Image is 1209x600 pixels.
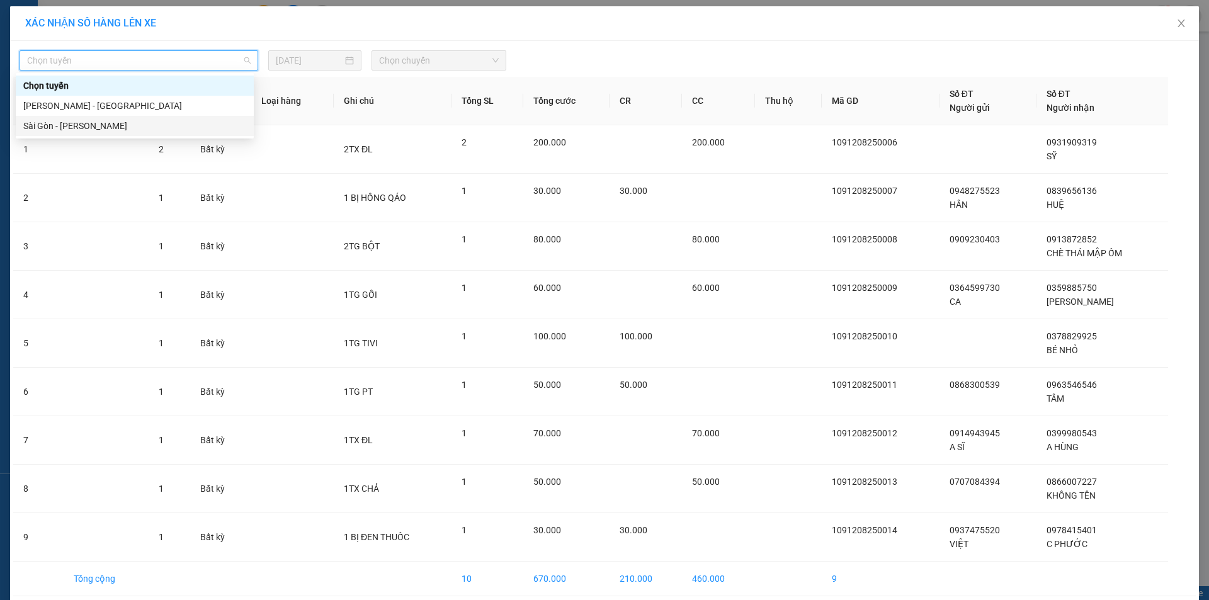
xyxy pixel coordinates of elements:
span: 30.000 [620,525,647,535]
span: 0978415401 [1047,525,1097,535]
td: 4 [13,271,64,319]
span: 1 [462,283,467,293]
td: Tổng cộng [64,562,149,596]
span: 0937475520 [950,525,1000,535]
span: 1TX CHẢ [344,484,379,494]
span: 1 [159,338,164,348]
td: 5 [13,319,64,368]
span: 1091208250011 [832,380,897,390]
th: Mã GD [822,77,939,125]
td: 2 [13,174,64,222]
td: Bất kỳ [190,125,252,174]
div: Sài Gòn - [PERSON_NAME] [23,119,246,133]
td: Bất kỳ [190,368,252,416]
div: Phan Rí - Sài Gòn [16,96,254,116]
span: 1 [462,186,467,196]
span: 1 [159,241,164,251]
span: 1 [462,331,467,341]
span: Người gửi [950,103,990,113]
span: HÂN [950,200,968,210]
span: BÉ NHỎ [1047,345,1078,355]
td: Bất kỳ [190,271,252,319]
span: KHÔNG TÊN [1047,490,1096,501]
span: 80.000 [533,234,561,244]
span: 1091208250013 [832,477,897,487]
input: 12/08/2025 [276,54,343,67]
td: 670.000 [523,562,609,596]
span: 30.000 [533,186,561,196]
span: 1 [159,532,164,542]
span: 1091208250014 [832,525,897,535]
td: 460.000 [682,562,755,596]
span: 1091208250006 [832,137,897,147]
th: STT [13,77,64,125]
span: 1 BỊ ĐEN THUỐC [344,532,409,542]
span: A HÙNG [1047,442,1079,452]
td: 210.000 [610,562,683,596]
td: Bất kỳ [190,416,252,465]
span: 0913872852 [1047,234,1097,244]
span: C PHƯỚC [1047,539,1087,549]
th: CR [610,77,683,125]
th: Thu hộ [755,77,822,125]
span: 1 [462,428,467,438]
span: 0399980543 [1047,428,1097,438]
th: CC [682,77,755,125]
span: SỸ [1047,151,1057,161]
span: Chọn chuyến [379,51,499,70]
span: 0866007227 [1047,477,1097,487]
span: 1 [159,193,164,203]
span: 1 [462,380,467,390]
span: 1091208250010 [832,331,897,341]
span: Số ĐT [1047,89,1070,99]
span: 50.000 [533,477,561,487]
td: Bất kỳ [190,174,252,222]
span: 1 BỊ HỒNG QÁO [344,193,406,203]
span: 2TX ĐL [344,144,373,154]
span: 80.000 [692,234,720,244]
span: 2 [462,137,467,147]
span: 1091208250012 [832,428,897,438]
span: 1 [462,477,467,487]
span: CA [950,297,961,307]
span: 1TG TIVI [344,338,378,348]
span: 0931909319 [1047,137,1097,147]
td: 9 [822,562,939,596]
span: 1 [159,484,164,494]
span: Chọn tuyến [27,51,251,70]
td: 6 [13,368,64,416]
span: 70.000 [533,428,561,438]
span: 60.000 [533,283,561,293]
div: Chọn tuyến [16,76,254,96]
span: 1 [159,387,164,397]
span: 0707084394 [950,477,1000,487]
div: Chọn tuyến [23,79,246,93]
span: 0364599730 [950,283,1000,293]
span: 1TG PT [344,387,373,397]
span: 1 [462,234,467,244]
span: 100.000 [533,331,566,341]
span: 1091208250008 [832,234,897,244]
td: Bất kỳ [190,465,252,513]
span: 1091208250009 [832,283,897,293]
span: close [1176,18,1186,28]
td: Bất kỳ [190,513,252,562]
td: 1 [13,125,64,174]
span: HUỆ [1047,200,1064,210]
span: 50.000 [692,477,720,487]
span: 100.000 [620,331,652,341]
div: Sài Gòn - Phan Rí [16,116,254,136]
th: Ghi chú [334,77,451,125]
span: 0359885750 [1047,283,1097,293]
div: [PERSON_NAME] - [GEOGRAPHIC_DATA] [23,99,246,113]
span: [PERSON_NAME] [1047,297,1114,307]
td: 9 [13,513,64,562]
span: 50.000 [620,380,647,390]
span: 1091208250007 [832,186,897,196]
span: 2TG BỘT [344,241,380,251]
span: Số ĐT [950,89,973,99]
span: 30.000 [533,525,561,535]
span: A SĨ [950,442,965,452]
td: Bất kỳ [190,319,252,368]
span: 0868300539 [950,380,1000,390]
